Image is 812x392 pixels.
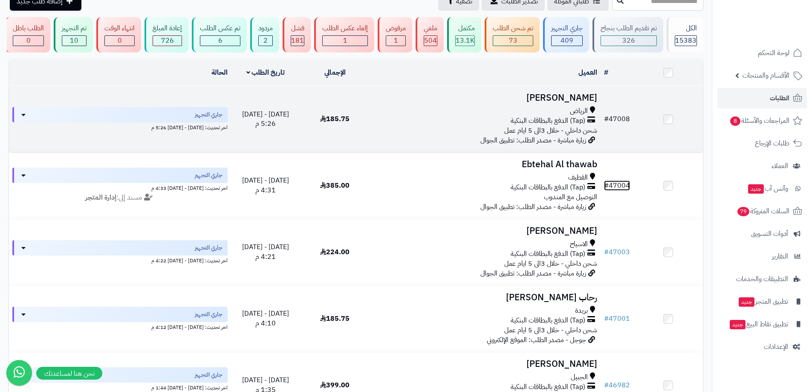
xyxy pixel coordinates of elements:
[211,67,228,78] a: الحالة
[717,337,807,357] a: الإعدادات
[717,110,807,131] a: المراجعات والأسئلة8
[343,35,347,46] span: 1
[12,122,228,131] div: اخر تحديث: [DATE] - [DATE] 5:26 م
[755,137,789,149] span: طلبات الإرجاع
[161,35,174,46] span: 726
[493,23,533,33] div: تم شحن الطلب
[456,36,474,46] div: 13144
[738,296,788,308] span: تطبيق المتجر
[622,35,635,46] span: 326
[376,17,414,52] a: مرفوض 1
[195,244,223,252] span: جاري التجهيز
[373,293,597,302] h3: رحاب [PERSON_NAME]
[748,184,764,194] span: جديد
[729,318,788,330] span: تطبيق نقاط البيع
[322,23,368,33] div: إلغاء عكس الطلب
[386,23,406,33] div: مرفوض
[424,36,437,46] div: 504
[504,325,597,335] span: شحن داخلي - خلال 3الى 5 ايام عمل
[218,35,223,46] span: 6
[281,17,312,52] a: فشل 181
[242,175,289,195] span: [DATE] - [DATE] 4:31 م
[153,23,182,33] div: إعادة المبلغ
[291,23,304,33] div: فشل
[770,92,789,104] span: الطلبات
[665,17,705,52] a: الكل15383
[424,23,437,33] div: ملغي
[604,247,630,257] a: #47003
[717,201,807,221] a: السلات المتروكة79
[604,114,630,124] a: #47008
[480,135,586,145] span: زيارة مباشرة - مصدر الطلب: تطبيق الجوال
[717,224,807,244] a: أدوات التسويق
[320,314,350,324] span: 185.75
[246,67,285,78] a: تاريخ الطلب
[604,180,609,191] span: #
[739,297,754,307] span: جديد
[143,17,190,52] a: إعادة المبلغ 726
[320,114,350,124] span: 185.75
[571,372,588,382] span: الجبيل
[373,93,597,103] h3: [PERSON_NAME]
[493,36,533,46] div: 73
[456,35,474,46] span: 13.1K
[772,250,788,262] span: التقارير
[604,114,609,124] span: #
[85,192,116,203] strong: إدارة المتجر
[259,36,272,46] div: 2
[62,23,87,33] div: تم التجهيز
[717,43,807,63] a: لوحة التحكم
[414,17,445,52] a: ملغي 504
[754,21,804,39] img: logo-2.png
[95,17,143,52] a: انتهاء الوقت 0
[455,23,475,33] div: مكتمل
[320,247,350,257] span: 224.00
[604,380,630,390] a: #46982
[258,23,273,33] div: مردود
[717,314,807,334] a: تطبيق نقاط البيعجديد
[12,322,228,331] div: اخر تحديث: [DATE] - [DATE] 4:12 م
[601,36,656,46] div: 326
[717,291,807,312] a: تطبيق المتجرجديد
[12,383,228,392] div: اخر تحديث: [DATE] - [DATE] 1:44 م
[511,116,585,126] span: (Tap) الدفع بالبطاقات البنكية
[487,335,586,345] span: جوجل - مصدر الطلب: الموقع الإلكتروني
[730,320,746,329] span: جديد
[6,193,234,203] div: مسند إلى:
[764,341,788,353] span: الإعدادات
[751,228,788,240] span: أدوات التسويق
[195,371,223,379] span: جاري التجهيز
[12,256,228,264] div: اخر تحديث: [DATE] - [DATE] 4:22 م
[62,36,86,46] div: 10
[717,246,807,267] a: التقارير
[324,67,346,78] a: الإجمالي
[570,106,588,116] span: الرياض
[323,36,367,46] div: 1
[26,35,31,46] span: 0
[195,110,223,119] span: جاري التجهيز
[105,36,134,46] div: 0
[480,268,586,279] span: زيارة مباشرة - مصدر الطلب: تطبيق الجوال
[736,273,788,285] span: التطبيقات والخدمات
[386,36,405,46] div: 1
[604,314,630,324] a: #47001
[195,310,223,319] span: جاري التجهيز
[729,115,789,127] span: المراجعات والأسئلة
[604,314,609,324] span: #
[568,173,588,183] span: القطيف
[13,23,44,33] div: الطلب باطل
[424,35,437,46] span: 504
[3,17,52,52] a: الطلب باطل 0
[291,36,304,46] div: 181
[717,269,807,289] a: التطبيقات والخدمات
[743,70,789,81] span: الأقسام والمنتجات
[242,242,289,262] span: [DATE] - [DATE] 4:21 م
[445,17,483,52] a: مكتمل 13.1K
[544,192,597,202] span: التوصيل مع المندوب
[118,35,122,46] span: 0
[561,35,573,46] span: 409
[263,35,268,46] span: 2
[737,205,789,217] span: السلات المتروكة
[373,160,597,169] h3: Ebtehal Al thawab
[675,35,696,46] span: 15383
